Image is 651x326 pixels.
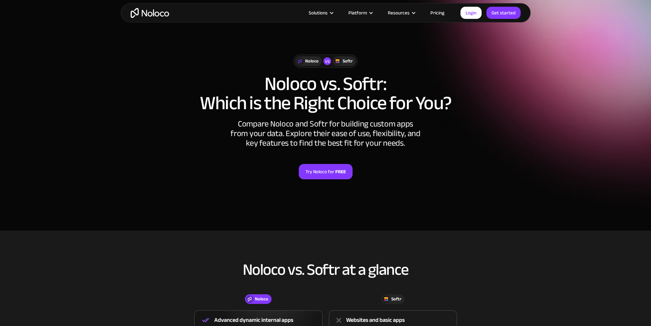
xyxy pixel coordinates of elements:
[127,74,524,113] h1: Noloco vs. Softr: Which is the Right Choice for You?
[422,9,452,17] a: Pricing
[301,9,340,17] div: Solutions
[346,315,405,325] div: Websites and basic apps
[348,9,367,17] div: Platform
[255,296,268,303] div: Noloco
[309,9,328,17] div: Solutions
[131,8,169,18] a: home
[340,9,380,17] div: Platform
[230,119,422,148] div: Compare Noloco and Softr for building custom apps from your data. Explore their ease of use, flex...
[214,315,293,325] div: Advanced dynamic internal apps
[380,9,422,17] div: Resources
[391,296,401,303] div: Softr
[486,7,521,19] a: Get started
[299,164,353,179] a: Try Noloco forFREE
[305,58,319,65] div: Noloco
[388,9,410,17] div: Resources
[460,7,482,19] a: Login
[343,58,353,65] div: Softr
[323,57,331,65] div: vs
[127,261,524,278] h2: Noloco vs. Softr at a glance
[335,167,346,176] strong: FREE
